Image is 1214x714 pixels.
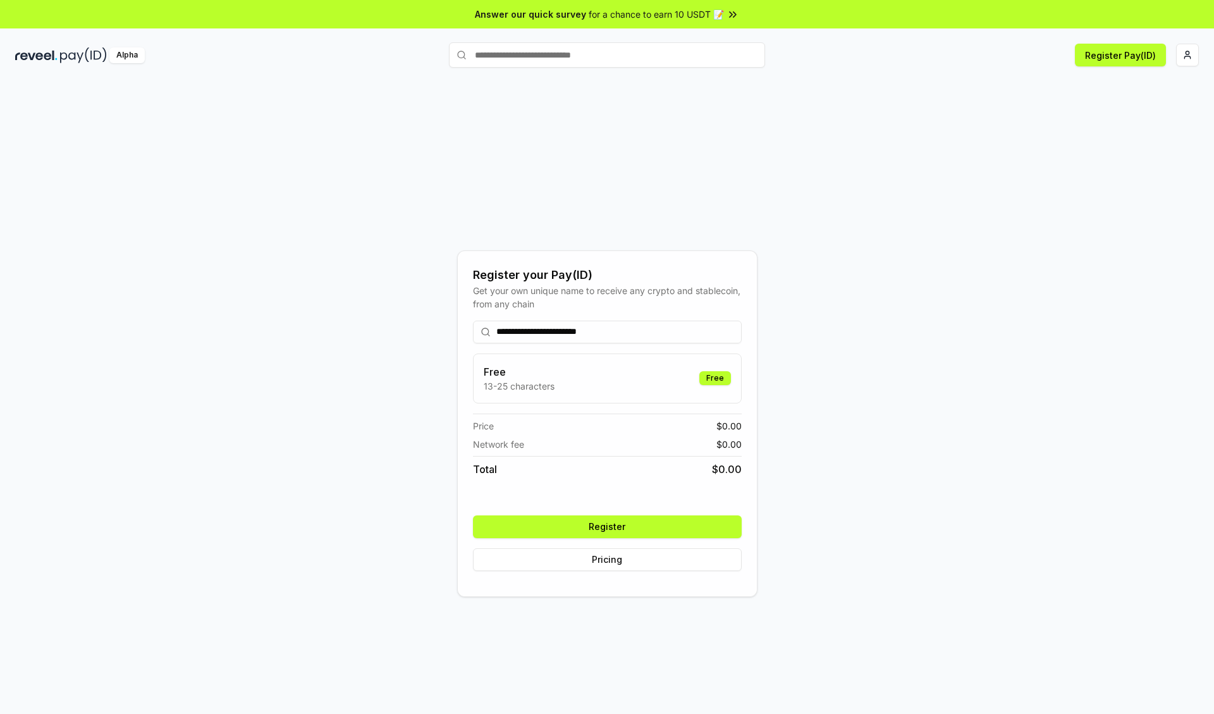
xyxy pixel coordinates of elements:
[484,379,555,393] p: 13-25 characters
[712,462,742,477] span: $ 0.00
[60,47,107,63] img: pay_id
[475,8,586,21] span: Answer our quick survey
[473,438,524,451] span: Network fee
[473,515,742,538] button: Register
[716,419,742,433] span: $ 0.00
[589,8,724,21] span: for a chance to earn 10 USDT 📝
[15,47,58,63] img: reveel_dark
[473,284,742,311] div: Get your own unique name to receive any crypto and stablecoin, from any chain
[109,47,145,63] div: Alpha
[1075,44,1166,66] button: Register Pay(ID)
[699,371,731,385] div: Free
[716,438,742,451] span: $ 0.00
[473,266,742,284] div: Register your Pay(ID)
[473,548,742,571] button: Pricing
[473,419,494,433] span: Price
[473,462,497,477] span: Total
[484,364,555,379] h3: Free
